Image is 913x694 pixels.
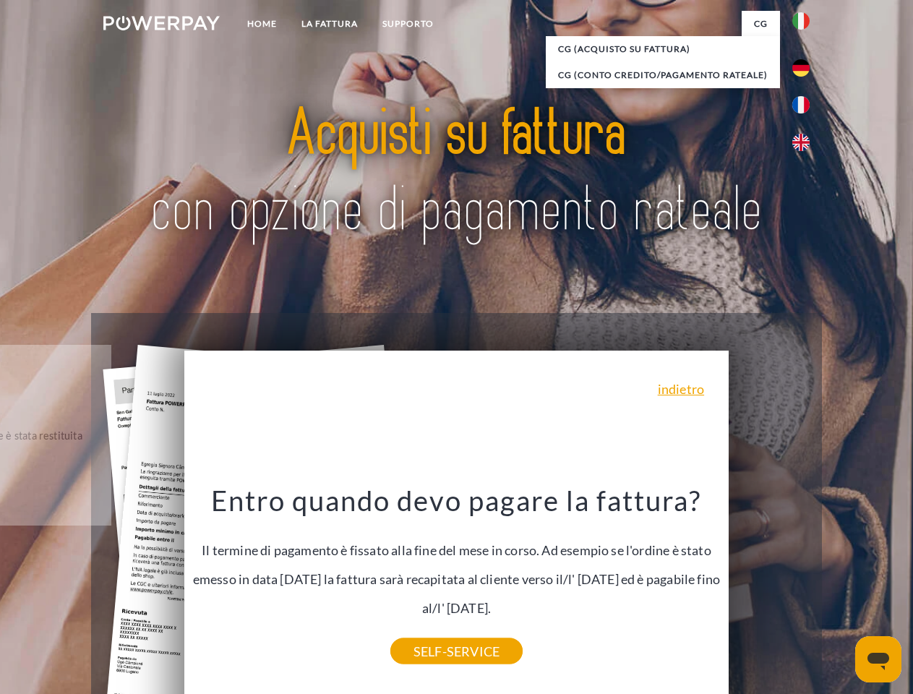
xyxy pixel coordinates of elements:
[792,12,810,30] img: it
[193,483,721,518] h3: Entro quando devo pagare la fattura?
[546,62,780,88] a: CG (Conto Credito/Pagamento rateale)
[546,36,780,62] a: CG (Acquisto su fattura)
[390,638,523,664] a: SELF-SERVICE
[792,96,810,113] img: fr
[370,11,446,37] a: Supporto
[742,11,780,37] a: CG
[855,636,901,682] iframe: Pulsante per aprire la finestra di messaggistica
[792,59,810,77] img: de
[138,69,775,277] img: title-powerpay_it.svg
[658,382,704,395] a: indietro
[103,16,220,30] img: logo-powerpay-white.svg
[792,134,810,151] img: en
[235,11,289,37] a: Home
[193,483,721,651] div: Il termine di pagamento è fissato alla fine del mese in corso. Ad esempio se l'ordine è stato eme...
[289,11,370,37] a: LA FATTURA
